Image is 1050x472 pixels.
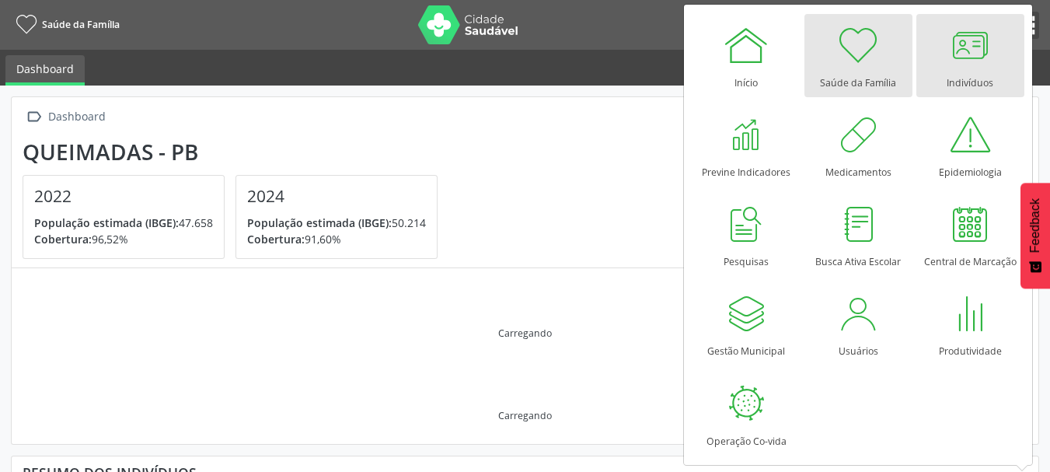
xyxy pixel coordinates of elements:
[45,106,108,128] div: Dashboard
[692,372,801,456] a: Operação Co-vida
[1020,183,1050,288] button: Feedback - Mostrar pesquisa
[916,282,1024,365] a: Produtividade
[34,231,213,247] p: 96,52%
[247,232,305,246] span: Cobertura:
[23,106,45,128] i: 
[692,14,801,97] a: Início
[247,187,426,206] h4: 2024
[692,103,801,187] a: Previne Indicadores
[34,215,179,230] span: População estimada (IBGE):
[23,106,108,128] a:  Dashboard
[804,282,912,365] a: Usuários
[804,103,912,187] a: Medicamentos
[498,409,552,422] div: Carregando
[804,193,912,276] a: Busca Ativa Escolar
[1028,198,1042,253] span: Feedback
[916,193,1024,276] a: Central de Marcação
[247,215,426,231] p: 50.214
[247,231,426,247] p: 91,60%
[34,215,213,231] p: 47.658
[916,14,1024,97] a: Indivíduos
[34,232,92,246] span: Cobertura:
[5,55,85,86] a: Dashboard
[804,14,912,97] a: Saúde da Família
[23,139,448,165] div: Queimadas - PB
[692,282,801,365] a: Gestão Municipal
[42,18,120,31] span: Saúde da Família
[692,193,801,276] a: Pesquisas
[247,215,392,230] span: População estimada (IBGE):
[498,327,552,340] div: Carregando
[916,103,1024,187] a: Epidemiologia
[11,12,120,37] a: Saúde da Família
[34,187,213,206] h4: 2022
